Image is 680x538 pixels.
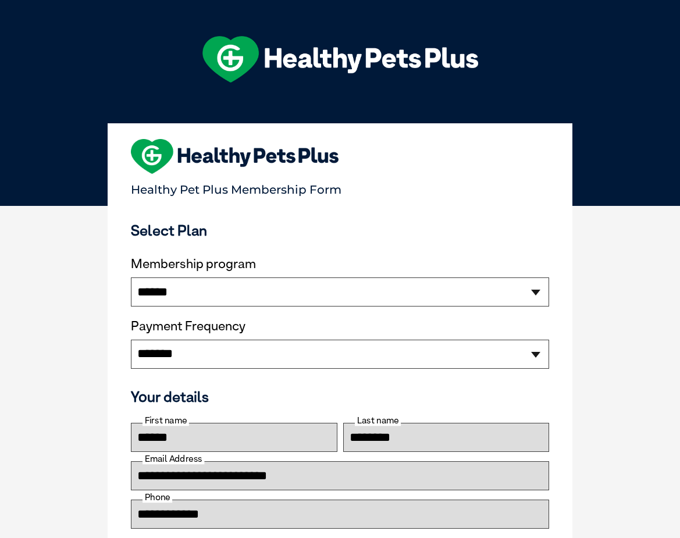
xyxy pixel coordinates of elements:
[131,256,549,272] label: Membership program
[131,177,549,197] p: Healthy Pet Plus Membership Form
[131,388,549,405] h3: Your details
[355,415,401,426] label: Last name
[202,36,478,83] img: hpp-logo-landscape-green-white.png
[131,222,549,239] h3: Select Plan
[143,415,189,426] label: First name
[131,139,339,174] img: heart-shape-hpp-logo-large.png
[143,454,204,464] label: Email Address
[131,319,245,334] label: Payment Frequency
[143,492,172,503] label: Phone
